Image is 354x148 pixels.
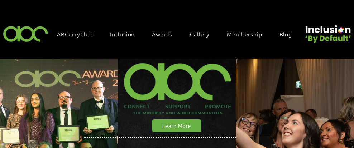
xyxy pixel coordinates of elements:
[190,30,210,38] span: Gallery
[53,26,303,41] nav: Site
[152,119,201,132] a: Learn More
[162,122,191,129] span: Learn More
[106,26,145,41] div: Inclusion
[152,30,172,38] span: Awards
[1,23,51,44] img: ABC-Logo-Blank-Background-01-01-2.png
[120,54,235,103] img: ABC-Logo-Blank-Background-01-01-2_edited.png
[133,110,223,115] span: THE MINORITY AND WIDER COMMUNITIES
[148,26,183,41] div: Awards
[279,30,292,38] span: Blog
[223,26,273,41] a: Membership
[57,30,93,38] span: ABCurryClub
[227,30,262,38] span: Membership
[186,26,221,41] a: Gallery
[276,26,303,41] a: Blog
[110,30,135,38] span: Inclusion
[124,103,231,110] span: CONNECT SUPPORT PROMOTE
[303,19,352,44] img: Untitled design (22).png
[53,26,104,41] a: ABCurryClub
